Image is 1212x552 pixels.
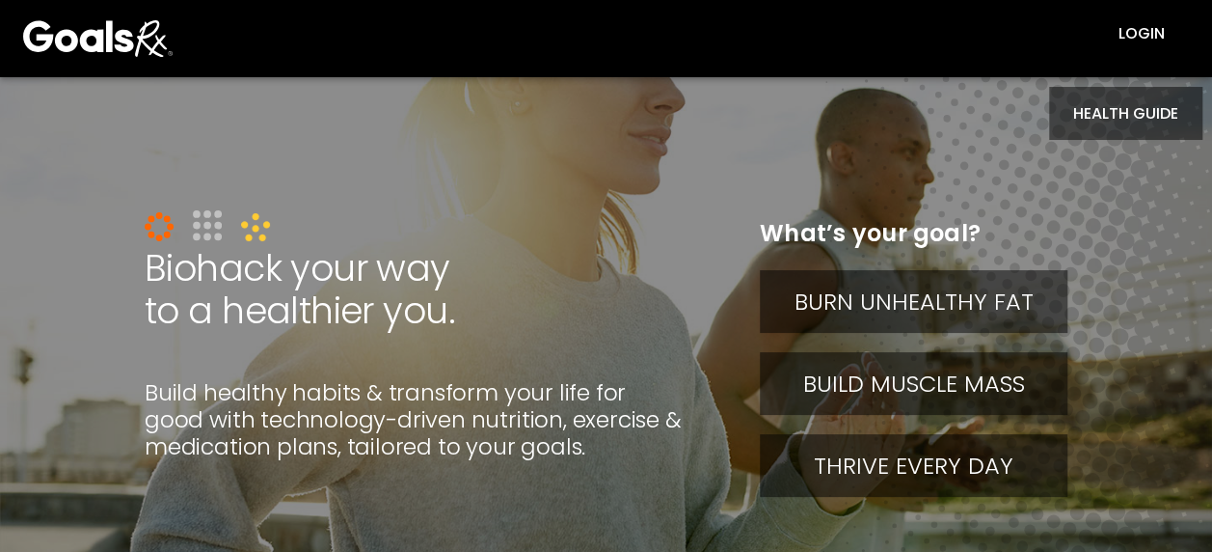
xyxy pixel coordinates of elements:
[145,247,683,332] h1: Biohack your way to a healthier you.
[145,379,683,460] h2: Build healthy habits & transform your life for good with technology-driven nutrition, exercise & ...
[760,434,1067,497] button: Thrive every day
[145,212,174,241] img: burn-icon.2bfaa692.svg
[760,352,1067,415] button: Build muscle mass
[193,210,222,241] img: build-icon.03ee501b.svg
[241,213,270,241] img: thrive-icon.4f055b23.png
[760,216,1067,251] p: What’s your goal?
[760,270,1067,333] button: Burn unhealthy fat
